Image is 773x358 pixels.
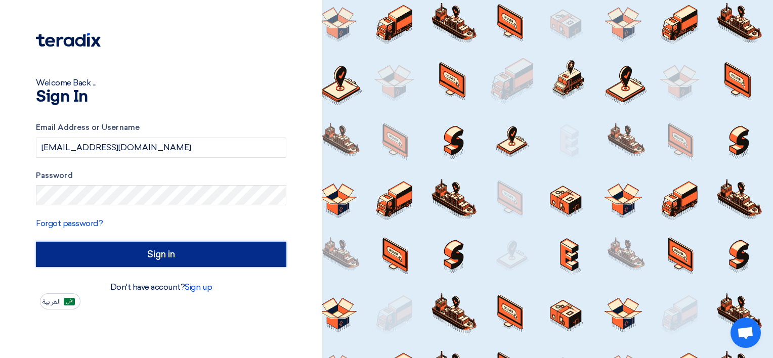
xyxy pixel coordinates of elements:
img: Teradix logo [36,33,101,47]
label: Password [36,170,286,182]
div: Open chat [731,318,761,348]
span: العربية [42,298,61,305]
input: Enter your business email or username [36,138,286,158]
button: العربية [40,293,80,309]
img: ar-AR.png [64,298,75,305]
h1: Sign In [36,89,286,105]
a: Sign up [185,282,212,292]
label: Email Address or Username [36,122,286,133]
div: Don't have account? [36,281,286,293]
input: Sign in [36,242,286,267]
a: Forgot password? [36,218,103,228]
div: Welcome Back ... [36,77,286,89]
